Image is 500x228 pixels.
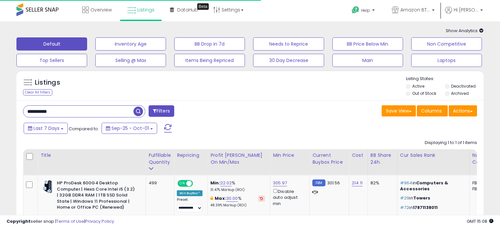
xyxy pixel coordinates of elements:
div: Clear All Filters [23,89,52,95]
button: Laptops [411,54,482,67]
span: Listings [137,7,155,13]
i: Revert to store-level Max Markup [260,197,263,200]
button: 30 Day Decrease [253,54,324,67]
div: Title [40,152,143,159]
span: Towers [413,195,431,201]
small: FBM [312,179,325,186]
button: Selling @ Max [95,54,166,67]
span: Columns [421,108,442,114]
b: Min: [210,180,220,186]
span: 301.56 [327,180,340,186]
i: Get Help [351,6,360,14]
div: Win BuyBox * [177,190,202,196]
button: Save View [382,105,416,116]
label: Archived [451,91,469,96]
div: FBA: 1 [472,180,494,186]
div: seller snap | | [7,218,114,225]
p: in [400,205,464,211]
span: Computers & Accessories [400,180,448,192]
span: Show Analytics [446,28,484,34]
a: 30.00 [226,195,238,202]
p: 48.39% Markup (ROI) [210,203,265,208]
strong: Copyright [7,218,31,224]
label: Deactivated [451,83,476,89]
p: in [400,180,464,192]
img: 51G9hyFvU7L._SL40_.jpg [42,180,55,193]
div: Disable auto adjust min [273,188,304,207]
div: Fulfillable Quantity [149,152,171,166]
a: Terms of Use [56,218,84,224]
p: 31.47% Markup (ROI) [210,188,265,192]
button: Columns [417,105,448,116]
b: HP ProDesk 600G4 Desktop Computer | Hexa Core Intel i5 (3.2) | 32GB DDR4 RAM | 1TB SSD Solid Stat... [57,180,137,212]
button: Top Sellers [16,54,87,67]
label: Out of Stock [412,91,436,96]
label: Active [412,83,424,89]
div: Cost [352,152,365,159]
div: 82% [370,180,392,186]
div: BB Share 24h. [370,152,394,166]
button: Inventory Age [95,37,166,51]
b: Max: [215,195,226,201]
div: Num of Comp. [472,152,496,166]
th: The percentage added to the cost of goods (COGS) that forms the calculator for Min & Max prices. [208,149,270,175]
p: Listing States: [406,76,484,82]
button: Main [332,54,403,67]
div: Current Buybox Price [312,152,346,166]
a: Help [346,1,381,21]
button: Items Being Repriced [174,54,245,67]
div: Profit [PERSON_NAME] on Min/Max [210,152,267,166]
div: % [210,196,265,208]
p: in [400,195,464,201]
div: FBM: 4 [472,186,494,192]
a: 305.97 [273,180,287,186]
button: Default [16,37,87,51]
span: Last 7 Days [34,125,60,132]
button: Last 7 Days [24,123,68,134]
span: Compared to: [69,126,99,132]
a: 22.02 [220,180,232,186]
span: 2025-10-12 15:08 GMT [467,218,493,224]
div: Preset: [177,197,202,212]
span: 17871138011 [413,204,438,211]
a: Privacy Policy [85,218,114,224]
i: This overrides the store level max markup for this listing [210,196,213,200]
h5: Listings [35,78,60,87]
button: BB Drop in 7d [174,37,245,51]
span: #964 [400,180,413,186]
span: Amazon BTG [400,7,430,13]
div: Tooltip anchor [197,3,209,10]
button: Actions [449,105,477,116]
span: DataHub [177,7,198,13]
button: Needs to Reprice [253,37,324,51]
div: Repricing [177,152,205,159]
div: 499 [149,180,169,186]
span: Sep-25 - Oct-01 [111,125,149,132]
span: Hi [PERSON_NAME] [454,7,478,13]
div: Displaying 1 to 1 of 1 items [425,140,477,146]
div: % [210,180,265,192]
span: #29 [400,195,409,201]
button: BB Price Below Min [332,37,403,51]
span: ON [178,181,186,186]
div: Min Price [273,152,307,159]
span: OFF [192,181,202,186]
a: Hi [PERSON_NAME] [445,7,483,21]
button: Non Competitive [411,37,482,51]
span: Overview [90,7,112,13]
button: Sep-25 - Oct-01 [102,123,157,134]
button: Filters [149,105,174,117]
span: Help [361,8,370,13]
a: 214.11 [352,180,363,186]
div: Cur Sales Rank [400,152,467,159]
span: #72 [400,204,409,211]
